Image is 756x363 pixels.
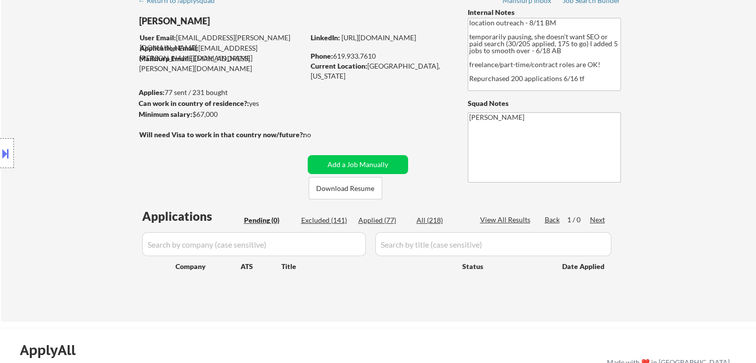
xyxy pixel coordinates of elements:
[244,215,294,225] div: Pending (0)
[341,33,416,42] a: [URL][DOMAIN_NAME]
[311,61,451,81] div: [GEOGRAPHIC_DATA], [US_STATE]
[311,62,367,70] strong: Current Location:
[309,177,382,199] button: Download Resume
[480,215,533,225] div: View All Results
[462,257,548,275] div: Status
[140,43,304,63] div: [EMAIL_ADDRESS][PERSON_NAME][DOMAIN_NAME]
[468,7,621,17] div: Internal Notes
[139,54,304,73] div: [EMAIL_ADDRESS][PERSON_NAME][DOMAIN_NAME]
[139,109,304,119] div: $67,000
[142,232,366,256] input: Search by company (case sensitive)
[139,99,249,107] strong: Can work in country of residence?:
[375,232,611,256] input: Search by title (case sensitive)
[311,52,333,60] strong: Phone:
[139,130,305,139] strong: Will need Visa to work in that country now/future?:
[468,98,621,108] div: Squad Notes
[358,215,408,225] div: Applied (77)
[301,215,351,225] div: Excluded (141)
[139,54,191,63] strong: Mailslurp Email:
[140,44,198,52] strong: Application Email:
[590,215,606,225] div: Next
[303,130,332,140] div: no
[175,262,241,272] div: Company
[139,98,301,108] div: yes
[139,88,304,97] div: 77 sent / 231 bought
[545,215,561,225] div: Back
[139,15,343,27] div: [PERSON_NAME]
[140,33,176,42] strong: User Email:
[281,262,453,272] div: Title
[562,262,606,272] div: Date Applied
[142,210,241,222] div: Applications
[311,51,451,61] div: 619.933.7610
[567,215,590,225] div: 1 / 0
[308,155,408,174] button: Add a Job Manually
[311,33,340,42] strong: LinkedIn:
[140,33,304,52] div: [EMAIL_ADDRESS][PERSON_NAME][DOMAIN_NAME]
[241,262,281,272] div: ATS
[417,215,466,225] div: All (218)
[20,342,87,359] div: ApplyAll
